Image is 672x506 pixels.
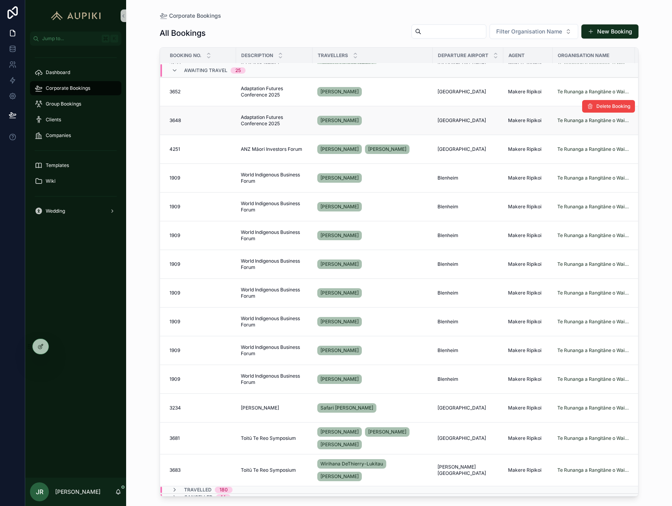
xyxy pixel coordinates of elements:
[169,376,180,382] span: 1909
[320,146,359,152] span: [PERSON_NAME]
[557,435,630,441] span: Te Runanga a Rangitāne o Wairau
[30,97,121,111] a: Group Bookings
[317,231,362,240] a: [PERSON_NAME]
[241,85,308,98] a: Adaptation Futures Conference 2025
[557,232,630,239] a: Te Runanga a Rangitāne o Wairau
[582,100,635,113] button: Delete Booking
[184,494,213,500] span: Cancelled
[508,146,542,152] span: Makere Ripikoi
[241,344,308,357] a: World Indigenous Business Forum
[557,467,630,473] a: Te Runanga a Rangitāne o Wairau
[169,347,180,354] span: 1909
[508,467,548,473] a: Makere Ripikoi
[557,347,630,354] a: Te Runanga a Rangitāne o Wairau
[557,89,630,95] span: Te Runanga a Rangitāne o Wairau
[365,427,410,437] a: [PERSON_NAME]
[169,435,180,441] span: 3681
[557,175,630,181] a: Te Runanga a Rangitāne o Wairau
[437,261,458,267] span: Blenheim
[169,435,231,441] a: 3681
[317,440,362,449] a: [PERSON_NAME]
[508,89,542,95] span: Makere Ripikoi
[557,261,630,267] a: Te Runanga a Rangitāne o Wairau
[508,405,548,411] a: Makere Ripikoi
[437,117,499,124] a: [GEOGRAPHIC_DATA]
[317,200,428,213] a: [PERSON_NAME]
[241,200,308,213] a: World Indigenous Business Forum
[508,175,542,181] span: Makere Ripikoi
[320,405,373,411] span: Safari [PERSON_NAME]
[169,232,180,239] span: 1909
[558,52,609,59] span: Organisation Name
[317,427,362,437] a: [PERSON_NAME]
[317,315,428,328] a: [PERSON_NAME]
[169,405,181,411] span: 3234
[46,101,81,107] span: Group Bookings
[437,89,499,95] a: [GEOGRAPHIC_DATA]
[169,146,180,152] span: 4251
[437,175,499,181] a: Blenheim
[437,435,499,441] a: [GEOGRAPHIC_DATA]
[508,347,542,354] span: Makere Ripikoi
[169,12,221,20] span: Corporate Bookings
[169,146,231,152] a: 4251
[46,69,70,76] span: Dashboard
[317,459,386,469] a: Wirihana DeThierry-Lukitau
[30,158,121,172] a: Templates
[235,67,241,74] div: 25
[437,232,458,239] span: Blenheim
[241,172,308,184] a: World Indigenous Business Forum
[241,315,308,328] a: World Indigenous Business Forum
[508,146,548,152] a: Makere Ripikoi
[437,405,499,411] a: [GEOGRAPHIC_DATA]
[557,405,630,411] a: Te Runanga a Rangitāne o Wairau
[30,65,121,80] a: Dashboard
[508,347,548,354] a: Makere Ripikoi
[241,114,308,127] a: Adaptation Futures Conference 2025
[30,32,121,46] button: Jump to...K
[438,52,488,59] span: Departure Airport
[437,319,458,325] span: Blenheim
[320,473,359,480] span: [PERSON_NAME]
[437,319,499,325] a: Blenheim
[508,117,542,124] span: Makere Ripikoi
[490,24,578,39] button: Select Button
[557,117,630,124] span: Te Runanga a Rangitāne o Wairau
[317,143,428,156] a: [PERSON_NAME][PERSON_NAME]
[320,319,359,325] span: [PERSON_NAME]
[241,229,308,242] a: World Indigenous Business Forum
[169,261,231,267] a: 1909
[508,52,525,59] span: Agent
[557,319,630,325] span: Te Runanga a Rangitāne o Wairau
[55,488,101,496] p: [PERSON_NAME]
[169,405,231,411] a: 3234
[241,435,308,441] a: Toitū Te Reo Symposium
[169,204,180,210] span: 1909
[184,67,227,74] span: Awaiting Travel
[317,374,362,384] a: [PERSON_NAME]
[437,435,486,441] span: [GEOGRAPHIC_DATA]
[508,376,542,382] span: Makere Ripikoi
[320,89,359,95] span: [PERSON_NAME]
[437,376,458,382] span: Blenheim
[557,376,630,382] a: Te Runanga a Rangitāne o Wairau
[241,52,273,59] span: Description
[169,117,181,124] span: 3648
[169,89,181,95] span: 3652
[508,290,542,296] span: Makere Ripikoi
[437,290,499,296] a: Blenheim
[508,261,548,267] a: Makere Ripikoi
[317,202,362,211] a: [PERSON_NAME]
[221,494,226,500] div: 14
[30,174,121,188] a: Wiki
[241,258,308,271] span: World Indigenous Business Forum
